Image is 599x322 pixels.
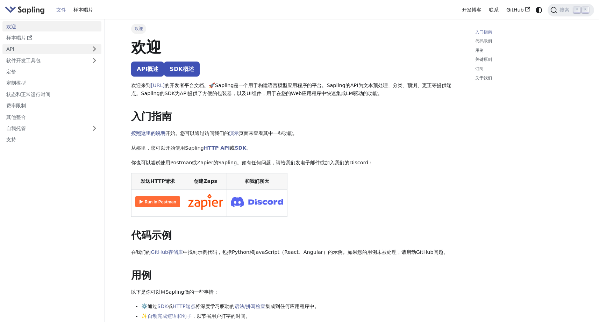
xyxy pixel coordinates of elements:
p: 从那里，您可以开始使用Sapling 或 。 [131,144,460,152]
a: 演示 [229,130,239,136]
a: HTTP端点 [173,303,195,309]
a: HTTP API [204,145,230,151]
button: 展开边栏类别“SDK” [87,55,101,65]
a: 状态和正常运行时间 [2,89,101,99]
a: 软件开发工具包 [2,55,87,65]
a: 代码示例 [475,38,570,45]
p: 开始 。您可以通过访问我们的 页面 来查看其中一些功能 。 [131,129,460,138]
img: 索普林.ai [5,5,45,15]
p: 在我们的 中找到示例代码 ，包括Python和JavaScript（React、Angular）的示例。如果您的用例未被处理，请启动GitHub问题。 [131,248,460,257]
a: 语法/拼写检查 [235,303,266,309]
button: 在黑暗和光明模式之间切换（目前为系统模式） [534,5,544,15]
span: 欢迎 [131,24,146,34]
a: 按照这里的说明 [131,130,165,136]
a: GitHub [502,5,534,15]
a: 样本唱片 [2,33,101,43]
a: 入门指南 [475,29,570,36]
a: 自我托管 [2,123,101,134]
a: 开发博客 [458,5,485,15]
a: 其他整合 [2,112,101,122]
span: 搜索 [557,7,573,13]
a: SDK [235,145,246,151]
a: 自动完成短语和句子 [148,313,192,319]
a: 关于我们 [475,75,570,81]
a: 欢迎 [2,21,101,31]
nav: 面包屑 [131,24,460,34]
h2: 入门指南 [131,110,460,123]
p: 欢迎来到 的开发者平台 文档 。🚀Sapling是一个用于构建语言模型应用程序的平台。Sapling的API为文本预处理、分类、预测、更正等提供端点。Sapling的SDK为API提供了方便的包... [131,81,460,98]
a: 索普林.ai [5,5,47,15]
p: 以下是你可以用Sapling做的一些事情： [131,288,460,296]
kbd: K [582,7,589,13]
img: 加入Discord [231,195,283,209]
a: 用例 [475,47,570,54]
h2: 代码示例 [131,229,460,242]
a: GitHub存储库 [151,249,183,255]
a: 费率限制 [2,101,101,111]
a: SDK概述 [164,62,199,77]
a: 样本唱片 [70,5,97,15]
h2: 用例 [131,269,460,282]
img: 在邮递员中奔跑 [135,196,180,207]
li: ⚙️ 通过 或 将深度学习驱动的 集成 到任何应用程序中 。 [141,302,460,311]
a: API概述 [131,62,164,77]
a: 订阅 [475,66,570,72]
th: 发送HTTP请求 [131,173,184,190]
img: 在Zapier连接 [188,194,223,210]
a: 文件 [52,5,70,15]
th: 和我们聊天 [227,173,287,190]
a: 联系 [485,5,502,15]
a: API [2,44,87,54]
a: 定价 [2,67,101,77]
button: 展开边栏类别“API” [87,44,101,54]
button: 搜索（命令+K） [548,4,594,16]
h1: 欢迎 [131,38,460,57]
p: 你也可以尝试使用Postman或Zapier的Sapling。如有任何问题，请给我们发电子邮件或加入我们的Discord： [131,159,460,167]
a: 关键原则 [475,56,570,63]
li: ✨ ，以节省用户打字的时间。 [141,312,460,321]
kbd: ⌘ [573,7,580,13]
a: 支持 [2,135,101,145]
a: [URL] [151,83,165,88]
a: 定制模型 [2,78,101,88]
a: SDK [157,303,168,309]
th: 创建Zaps [184,173,227,190]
